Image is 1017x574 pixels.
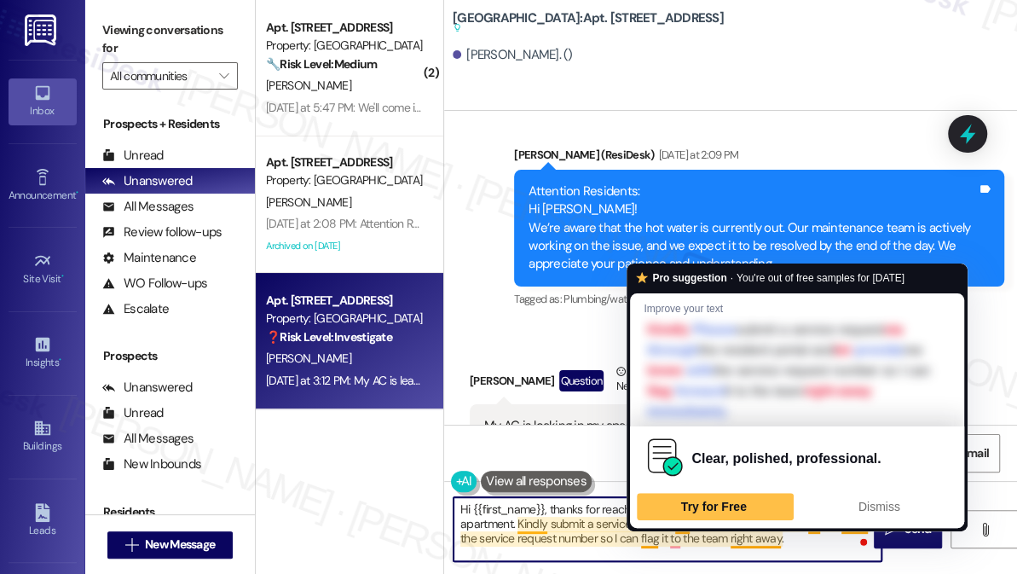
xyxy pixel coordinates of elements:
div: Neutral [612,362,651,398]
div: WO Follow-ups [102,275,207,293]
span: Plumbing/water , [563,292,637,306]
div: New Inbounds [102,455,201,473]
div: Archived on [DATE] [264,235,425,257]
div: All Messages [102,198,194,216]
div: All Messages [102,430,194,448]
div: Unanswered [102,379,193,397]
strong: 🔧 Risk Level: Medium [266,56,377,72]
b: [GEOGRAPHIC_DATA]: Apt. [STREET_ADDRESS] [453,9,724,38]
div: Question [559,370,604,391]
div: Apt. [STREET_ADDRESS] [266,19,424,37]
div: Unread [102,404,164,422]
i:  [219,69,228,83]
a: Buildings [9,414,77,460]
img: ResiDesk Logo [25,14,60,46]
div: Attention Residents: Hi [PERSON_NAME]! We’re aware that the hot water is currently out. Our maint... [529,183,977,274]
a: Inbox [9,78,77,125]
div: Prospects [85,347,255,365]
i:  [978,523,991,536]
span: • [61,270,64,282]
i:  [125,538,138,552]
div: Escalate [102,300,169,318]
span: [PERSON_NAME] [266,351,351,366]
div: Property: [GEOGRAPHIC_DATA] [266,37,424,55]
div: My AC is leaking in my apartment 328 just letting you know don't want to have a flood in my apart... [484,417,933,454]
div: [DATE] at 5:47 PM: We'll come in [DATE] on my break at 3:30 [266,100,558,115]
div: Apt. [STREET_ADDRESS] [266,154,424,171]
div: Unread [102,147,164,165]
a: Leads [9,498,77,544]
strong: ❓ Risk Level: Investigate [266,329,392,345]
div: Prospects + Residents [85,115,255,133]
input: All communities [110,62,211,90]
span: [PERSON_NAME] [266,78,351,93]
textarea: To enrich screen reader interactions, please activate Accessibility in Grammarly extension settings [454,497,881,561]
a: Insights • [9,330,77,376]
div: Residents [85,503,255,521]
div: Property: [GEOGRAPHIC_DATA] [266,171,424,189]
label: Viewing conversations for [102,17,238,62]
div: [DATE] at 2:09 PM [655,146,739,164]
div: Property: [GEOGRAPHIC_DATA] [266,310,424,328]
div: [PERSON_NAME] (ResiDesk) [514,146,1004,170]
div: Unanswered [102,172,193,190]
div: Maintenance [102,249,196,267]
span: [PERSON_NAME] [266,194,351,210]
div: Apt. [STREET_ADDRESS] [266,292,424,310]
div: [DATE] at 3:12 PM: My AC is leaking in my apartment 328 just letting you know don't want to have ... [266,373,859,388]
span: New Message [145,536,215,554]
a: Site Visit • [9,246,77,293]
span: • [76,187,78,199]
span: • [59,354,61,366]
div: Review follow-ups [102,223,222,241]
div: [PERSON_NAME] [470,362,960,404]
button: New Message [107,531,234,559]
div: Tagged as: [514,287,1004,311]
div: [PERSON_NAME]. () [453,46,573,64]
